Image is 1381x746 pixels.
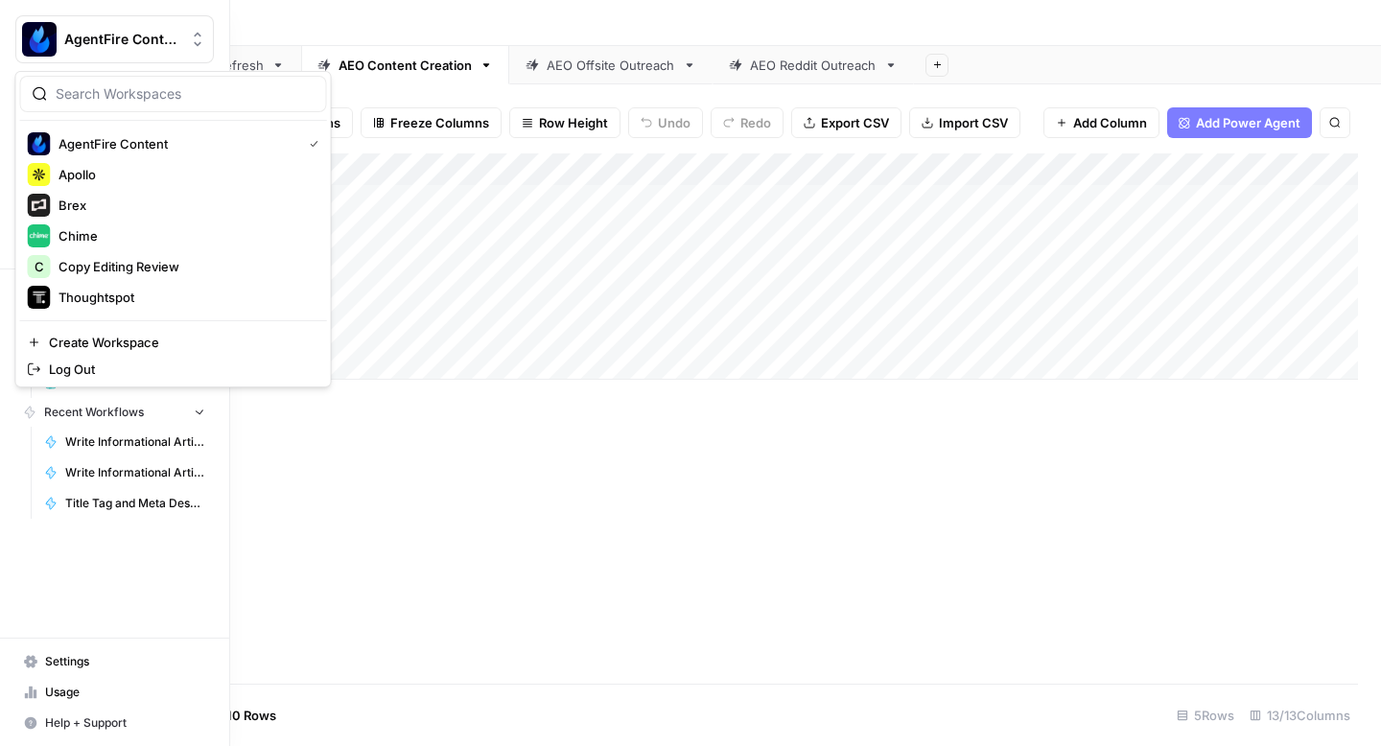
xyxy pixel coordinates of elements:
[1073,113,1147,132] span: Add Column
[28,163,51,186] img: Apollo Logo
[711,107,784,138] button: Redo
[1167,107,1312,138] button: Add Power Agent
[22,22,57,57] img: AgentFire Content Logo
[28,286,51,309] img: Thoughtspot Logo
[56,84,315,104] input: Search Workspaces
[28,132,51,155] img: AgentFire Content Logo
[821,113,889,132] span: Export CSV
[20,356,327,383] a: Log Out
[49,333,312,352] span: Create Workspace
[49,360,312,379] span: Log Out
[939,113,1008,132] span: Import CSV
[59,288,312,307] span: Thoughtspot
[15,708,214,738] button: Help + Support
[1043,107,1159,138] button: Add Column
[35,427,214,457] a: Write Informational Article Body
[35,457,214,488] a: Write Informational Article Outline
[509,46,713,84] a: AEO Offsite Outreach
[740,113,771,132] span: Redo
[909,107,1020,138] button: Import CSV
[35,257,44,276] span: C
[1242,700,1358,731] div: 13/13 Columns
[1169,700,1242,731] div: 5 Rows
[15,15,214,63] button: Workspace: AgentFire Content
[547,56,675,75] div: AEO Offsite Outreach
[65,464,205,481] span: Write Informational Article Outline
[713,46,914,84] a: AEO Reddit Outreach
[15,398,214,427] button: Recent Workflows
[28,194,51,217] img: Brex Logo
[59,134,294,153] span: AgentFire Content
[59,226,312,245] span: Chime
[509,107,620,138] button: Row Height
[658,113,690,132] span: Undo
[59,196,312,215] span: Brex
[199,706,276,725] span: Add 10 Rows
[45,653,205,670] span: Settings
[390,113,489,132] span: Freeze Columns
[539,113,608,132] span: Row Height
[65,433,205,451] span: Write Informational Article Body
[628,107,703,138] button: Undo
[45,714,205,732] span: Help + Support
[28,224,51,247] img: Chime Logo
[791,107,901,138] button: Export CSV
[15,677,214,708] a: Usage
[15,71,332,387] div: Workspace: AgentFire Content
[45,684,205,701] span: Usage
[44,404,144,421] span: Recent Workflows
[20,329,327,356] a: Create Workspace
[750,56,877,75] div: AEO Reddit Outreach
[65,495,205,512] span: Title Tag and Meta Description
[301,46,509,84] a: AEO Content Creation
[59,257,312,276] span: Copy Editing Review
[59,165,312,184] span: Apollo
[361,107,502,138] button: Freeze Columns
[35,488,214,519] a: Title Tag and Meta Description
[15,646,214,677] a: Settings
[339,56,472,75] div: AEO Content Creation
[1196,113,1300,132] span: Add Power Agent
[64,30,180,49] span: AgentFire Content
